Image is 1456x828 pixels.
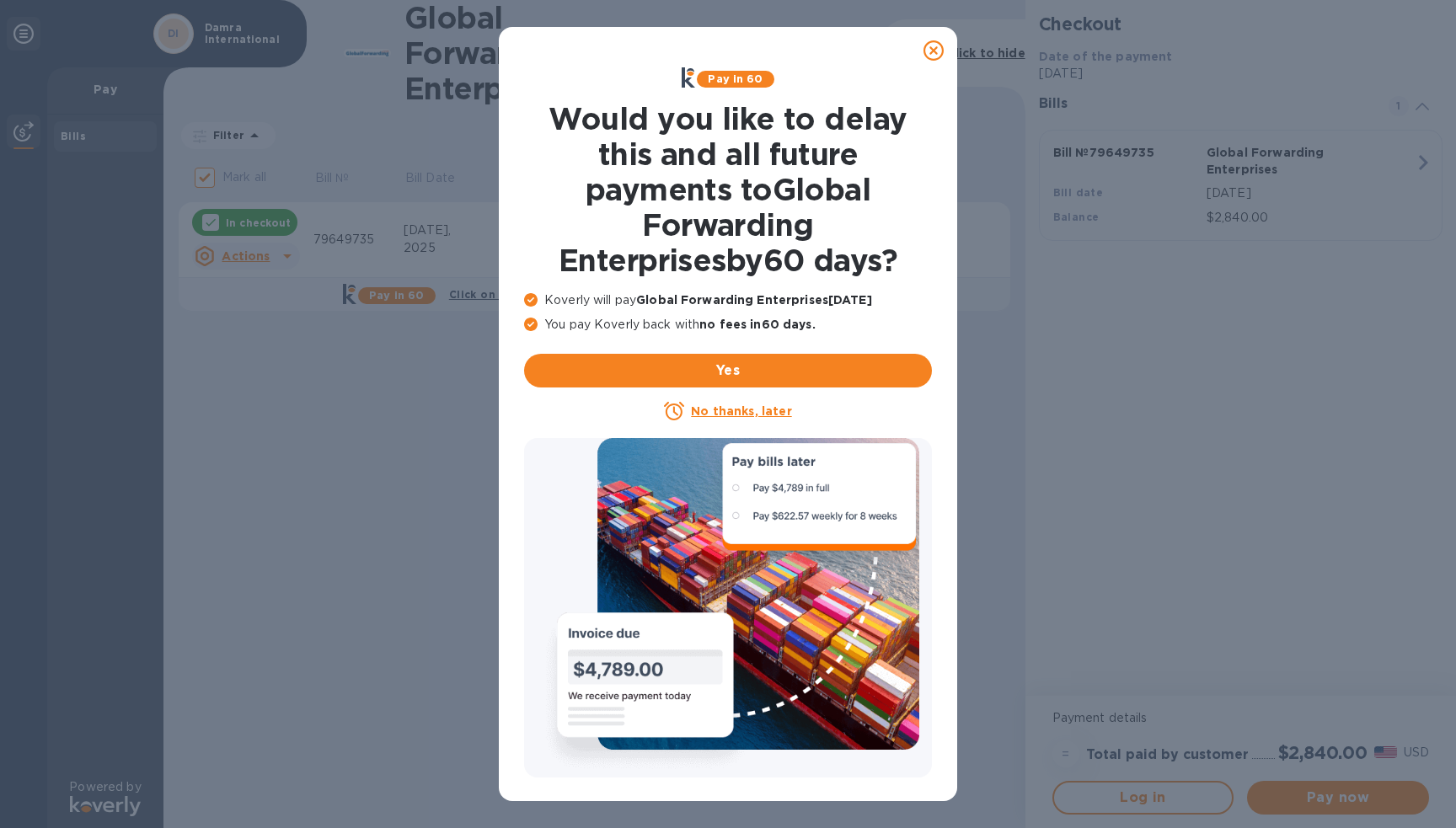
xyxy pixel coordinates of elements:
p: Koverly will pay [524,291,932,309]
b: Pay in 60 [708,72,763,85]
b: Global Forwarding Enterprises [DATE] [636,293,872,307]
b: no fees in 60 days . [699,318,815,331]
button: Yes [524,354,932,387]
span: Yes [538,361,918,381]
h1: Would you like to delay this and all future payments to Global Forwarding Enterprises by 60 days ? [524,101,932,278]
u: No thanks, later [691,404,791,418]
p: You pay Koverly back with [524,316,932,334]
